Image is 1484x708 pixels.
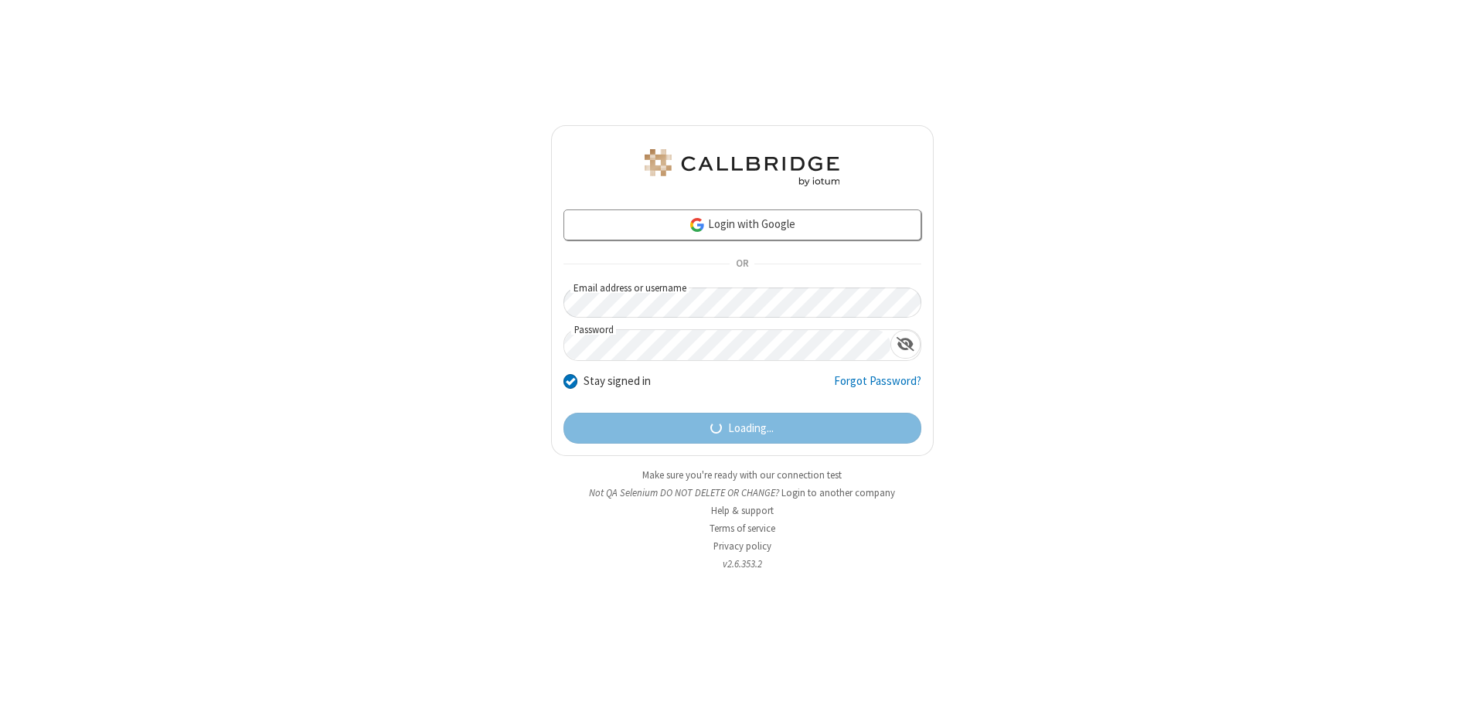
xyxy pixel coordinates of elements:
span: OR [730,254,754,275]
a: Forgot Password? [834,373,921,402]
a: Make sure you're ready with our connection test [642,468,842,482]
button: Login to another company [781,485,895,500]
img: google-icon.png [689,216,706,233]
input: Password [564,330,890,360]
a: Terms of service [710,522,775,535]
button: Loading... [563,413,921,444]
span: Loading... [728,420,774,437]
label: Stay signed in [584,373,651,390]
img: QA Selenium DO NOT DELETE OR CHANGE [642,149,842,186]
a: Help & support [711,504,774,517]
a: Privacy policy [713,540,771,553]
input: Email address or username [563,288,921,318]
div: Show password [890,330,921,359]
a: Login with Google [563,209,921,240]
li: Not QA Selenium DO NOT DELETE OR CHANGE? [551,485,934,500]
li: v2.6.353.2 [551,557,934,571]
